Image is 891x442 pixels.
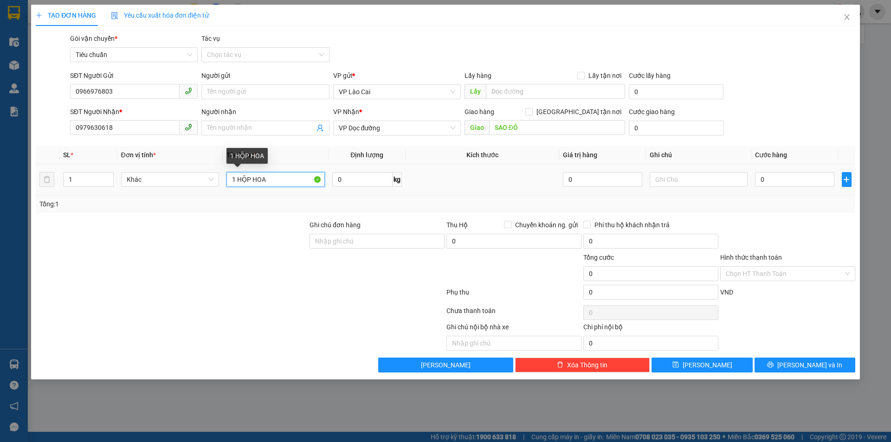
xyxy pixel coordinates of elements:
[465,84,486,99] span: Lấy
[755,358,855,372] button: printer[PERSON_NAME] và In
[28,44,102,60] strong: 0888 827 827 - 0848 827 827
[13,27,102,60] span: Gửi hàng [GEOGRAPHIC_DATA]: Hotline:
[378,358,513,372] button: [PERSON_NAME]
[629,108,675,115] label: Cước giao hàng
[201,35,220,42] label: Tác vụ
[834,5,860,31] button: Close
[36,12,96,19] span: TẠO ĐƠN HÀNG
[563,151,597,159] span: Giá trị hàng
[63,151,71,159] span: SL
[445,306,582,322] div: Chưa thanh toán
[333,70,461,81] div: VP gửi
[350,151,383,159] span: Định lượng
[591,220,673,230] span: Phí thu hộ khách nhận trả
[111,12,209,19] span: Yêu cầu xuất hóa đơn điện tử
[629,84,723,99] input: Cước lấy hàng
[720,288,733,296] span: VND
[585,70,625,81] span: Lấy tận nơi
[310,234,445,249] input: Ghi chú đơn hàng
[720,254,782,261] label: Hình thức thanh toán
[111,12,118,19] img: icon
[316,124,324,132] span: user-add
[777,360,842,370] span: [PERSON_NAME] và In
[19,5,96,25] strong: Công ty TNHH Phúc Xuyên
[557,361,563,369] span: delete
[310,221,361,229] label: Ghi chú đơn hàng
[672,361,679,369] span: save
[563,172,642,187] input: 0
[446,322,581,336] div: Ghi chú nội bộ nhà xe
[121,151,156,159] span: Đơn vị tính
[767,361,774,369] span: printer
[842,176,851,183] span: plus
[842,172,852,187] button: plus
[201,70,329,81] div: Người gửi
[629,121,723,135] input: Cước giao hàng
[646,146,752,164] th: Ghi chú
[486,84,625,99] input: Dọc đường
[583,254,614,261] span: Tổng cước
[36,12,42,19] span: plus
[39,172,54,187] button: delete
[70,35,117,42] span: Gói vận chuyển
[393,172,402,187] span: kg
[13,35,102,51] strong: 024 3236 3236 -
[533,107,625,117] span: [GEOGRAPHIC_DATA] tận nơi
[683,360,732,370] span: [PERSON_NAME]
[421,360,471,370] span: [PERSON_NAME]
[755,151,787,159] span: Cước hàng
[629,72,671,79] label: Cước lấy hàng
[465,108,494,115] span: Giao hàng
[333,108,359,115] span: VP Nhận
[12,62,103,78] span: Gửi hàng Hạ Long: Hotline:
[843,13,851,21] span: close
[185,123,192,131] span: phone
[652,358,752,372] button: save[PERSON_NAME]
[201,107,329,117] div: Người nhận
[446,221,468,229] span: Thu Hộ
[76,48,192,62] span: Tiêu chuẩn
[466,151,498,159] span: Kích thước
[465,72,491,79] span: Lấy hàng
[70,107,198,117] div: SĐT Người Nhận
[226,172,325,187] input: VD: Bàn, Ghế
[650,172,748,187] input: Ghi Chú
[583,322,718,336] div: Chi phí nội bộ
[489,120,625,135] input: Dọc đường
[39,199,344,209] div: Tổng: 1
[511,220,581,230] span: Chuyển khoản ng. gửi
[465,120,489,135] span: Giao
[339,121,455,135] span: VP Dọc đường
[567,360,607,370] span: Xóa Thông tin
[70,70,198,81] div: SĐT Người Gửi
[226,148,268,164] div: 1 HỘP HOA
[127,173,214,186] span: Khác
[446,336,581,351] input: Nhập ghi chú
[445,287,582,303] div: Phụ thu
[185,87,192,95] span: phone
[339,85,455,99] span: VP Lào Cai
[515,358,650,372] button: deleteXóa Thông tin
